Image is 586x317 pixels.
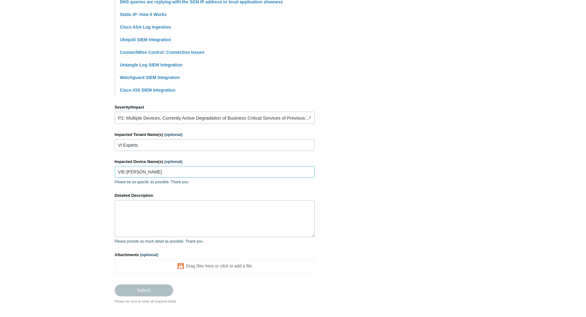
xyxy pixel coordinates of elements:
a: P2: Multiple Devices, Currently Active Degradation of Business Critical Services of Previously Wo... [115,112,315,124]
a: Cisco ASA Log Ingestion [120,25,171,30]
a: Cisco IOS SIEM Integration [120,88,175,93]
a: Ubiquiti SIEM Integration [120,37,171,42]
label: Impacted Device Name(s) [115,159,315,165]
span: (optional) [140,252,158,257]
a: ConnectWise Control: Connection Issues [120,50,205,55]
label: Detailed Description [115,192,315,199]
input: Submit [115,284,173,296]
label: Impacted Tenant Name(s) [115,132,315,138]
span: (optional) [164,159,182,164]
div: Please be sure to enter all required fields. [115,299,315,304]
label: Attachments [115,252,315,258]
a: Watchguard SIEM Integration [120,75,180,80]
a: Untangle Log SIEM integration [120,62,183,67]
a: Static IP: How it Works [120,12,167,17]
span: (optional) [164,132,182,137]
p: Please provide as much detail as possible. Thank you. [115,239,315,244]
p: Please be as specific as possible. Thank you. [115,179,315,185]
label: Severity/Impact [115,104,315,110]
